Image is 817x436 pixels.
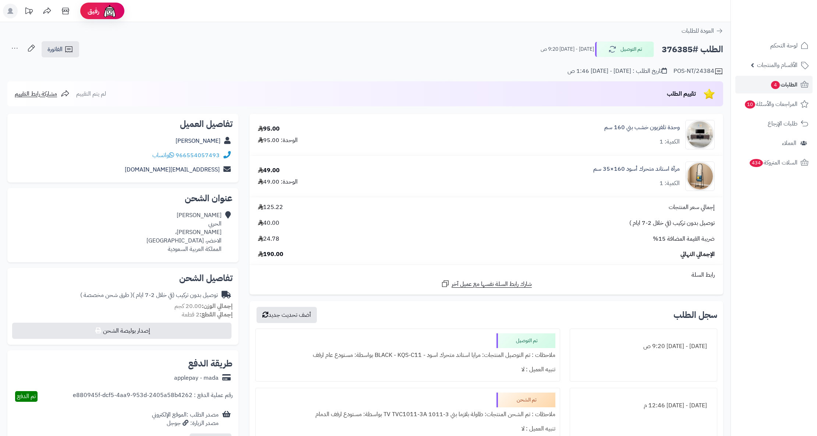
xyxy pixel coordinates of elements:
div: مصدر الطلب :الموقع الإلكتروني [152,411,219,428]
div: الوحدة: 49.00 [258,178,298,186]
a: واتساب [152,151,174,160]
div: تاريخ الطلب : [DATE] - [DATE] 1:46 ص [567,67,667,75]
h3: سجل الطلب [673,311,717,319]
div: مصدر الزيارة: جوجل [152,419,219,428]
span: 125.22 [258,203,283,212]
span: 190.00 [258,250,283,259]
a: المراجعات والأسئلة10 [735,95,813,113]
h2: طريقة الدفع [188,359,233,368]
span: 434 [749,159,763,167]
img: ai-face.png [102,4,117,18]
span: طلبات الإرجاع [768,118,797,129]
span: لوحة التحكم [770,40,797,51]
div: توصيل بدون تركيب (في خلال 2-7 ايام ) [80,291,218,299]
a: العودة للطلبات [682,26,723,35]
span: توصيل بدون تركيب (في خلال 2-7 ايام ) [629,219,715,227]
a: وحدة تلفزيون خشب بني 160 سم [604,123,680,132]
div: تنبيه العميل : لا [260,362,555,377]
img: 1753188072-1-90x90.jpg [686,162,714,191]
span: تقييم الطلب [667,89,696,98]
a: 966554057493 [176,151,220,160]
button: تم التوصيل [595,42,654,57]
a: العملاء [735,134,813,152]
small: [DATE] - [DATE] 9:20 ص [541,46,594,53]
span: المراجعات والأسئلة [744,99,797,109]
span: ضريبة القيمة المضافة 15% [653,235,715,243]
h2: تفاصيل الشحن [13,274,233,283]
a: مرآة استاند متحرك أسود 160×35 سم [593,165,680,173]
small: 20.00 كجم [174,302,233,311]
h2: تفاصيل العميل [13,120,233,128]
div: ملاحظات : تم التوصيل المنتجات: مرايا استاند متحرك اسود - BLACK - KQS-C11 بواسطة: مستودع عام ارفف [260,348,555,362]
a: الفاتورة [42,41,79,57]
div: 95.00 [258,125,280,133]
a: لوحة التحكم [735,37,813,54]
span: 24.78 [258,235,279,243]
a: شارك رابط السلة نفسها مع عميل آخر [441,279,532,288]
h2: الطلب #376385 [662,42,723,57]
span: الأقسام والمنتجات [757,60,797,70]
div: [PERSON_NAME] الحربي [PERSON_NAME]، الاخضر، [GEOGRAPHIC_DATA] المملكة العربية السعودية [146,211,222,253]
button: إصدار بوليصة الشحن [12,323,231,339]
div: applepay - mada [174,374,219,382]
span: لم يتم التقييم [76,89,106,98]
span: 4 [771,81,780,89]
span: الطلبات [770,79,797,90]
a: السلات المتروكة434 [735,154,813,171]
span: الإجمالي النهائي [680,250,715,259]
div: [DATE] - [DATE] 9:20 ص [574,339,712,354]
div: تنبيه العميل : لا [260,422,555,436]
strong: إجمالي القطع: [199,310,233,319]
a: الطلبات4 [735,76,813,93]
a: تحديثات المنصة [20,4,38,20]
div: ملاحظات : تم الشحن المنتجات: طاولة بلازما بني 3-1011 TV TVC1011-3A بواسطة: مستودع ارفف الدمام [260,407,555,422]
div: رقم عملية الدفع : e880945f-dcf5-4aa9-953d-2405a58b4262 [73,391,233,402]
span: 10 [745,100,756,109]
button: أضف تحديث جديد [257,307,317,323]
span: رفيق [88,7,99,15]
span: 40.00 [258,219,279,227]
div: 49.00 [258,166,280,175]
span: ( طرق شحن مخصصة ) [80,291,132,299]
a: [PERSON_NAME] [176,137,220,145]
span: مشاركة رابط التقييم [15,89,57,98]
a: [EMAIL_ADDRESS][DOMAIN_NAME] [125,165,220,174]
span: شارك رابط السلة نفسها مع عميل آخر [452,280,532,288]
img: 1750491430-220601011445-90x90.jpg [686,120,714,149]
div: الوحدة: 95.00 [258,136,298,145]
div: [DATE] - [DATE] 12:46 م [574,398,712,413]
div: الكمية: 1 [659,179,680,188]
strong: إجمالي الوزن: [202,302,233,311]
div: تم التوصيل [496,333,555,348]
span: السلات المتروكة [749,157,797,168]
span: العودة للطلبات [682,26,714,35]
a: مشاركة رابط التقييم [15,89,70,98]
div: POS-NT/24384 [673,67,723,76]
div: تم الشحن [496,393,555,407]
span: إجمالي سعر المنتجات [669,203,715,212]
div: رابط السلة [252,271,720,279]
span: العملاء [782,138,796,148]
h2: عنوان الشحن [13,194,233,203]
a: طلبات الإرجاع [735,115,813,132]
span: تم الدفع [17,392,36,401]
div: الكمية: 1 [659,138,680,146]
small: 2 قطعة [182,310,233,319]
span: الفاتورة [47,45,63,54]
img: logo-2.png [767,6,810,21]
